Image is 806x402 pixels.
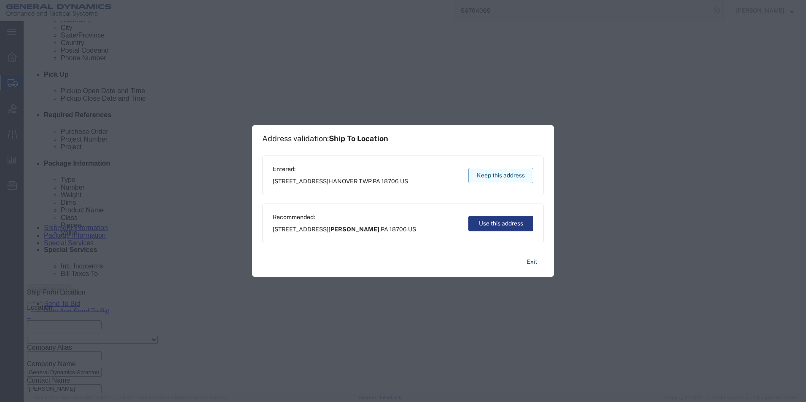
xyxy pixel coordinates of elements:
span: [PERSON_NAME] [328,226,379,233]
span: 18706 [390,226,407,233]
span: PA [373,178,380,185]
button: Keep this address [468,168,533,183]
span: [STREET_ADDRESS] , [273,225,416,234]
span: PA [381,226,388,233]
span: Entered: [273,165,408,174]
button: Use this address [468,216,533,231]
span: US [408,226,416,233]
span: US [400,178,408,185]
button: Exit [520,255,544,269]
span: HANOVER TWP [328,178,371,185]
span: Recommended: [273,213,416,222]
h1: Address validation: [262,134,388,143]
span: [STREET_ADDRESS] , [273,177,408,186]
span: Ship To Location [329,134,388,143]
span: 18706 [382,178,399,185]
